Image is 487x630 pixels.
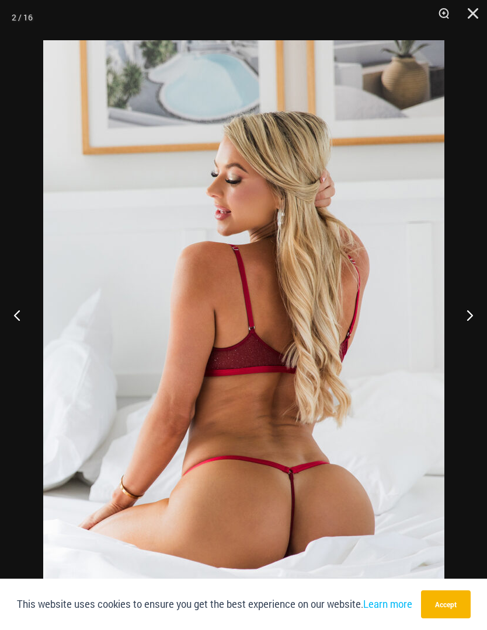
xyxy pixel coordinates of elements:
[443,286,487,344] button: Next
[12,9,33,26] div: 2 / 16
[363,598,412,610] a: Learn more
[17,596,412,612] p: This website uses cookies to ensure you get the best experience on our website.
[421,590,471,618] button: Accept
